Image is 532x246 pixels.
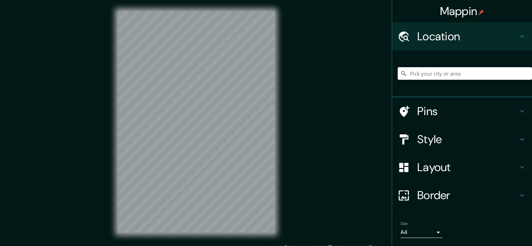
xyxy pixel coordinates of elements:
canvas: Map [118,11,275,233]
h4: Layout [417,160,518,174]
h4: Style [417,132,518,146]
div: Pins [392,97,532,125]
label: Size [400,221,408,227]
div: Layout [392,153,532,181]
h4: Mappin [440,4,484,18]
div: Style [392,125,532,153]
div: Location [392,22,532,50]
div: Border [392,181,532,209]
input: Pick your city or area [398,67,532,80]
iframe: Help widget launcher [470,219,524,238]
h4: Location [417,29,518,43]
h4: Pins [417,104,518,118]
img: pin-icon.png [478,9,484,15]
h4: Border [417,188,518,202]
div: A4 [400,227,442,238]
